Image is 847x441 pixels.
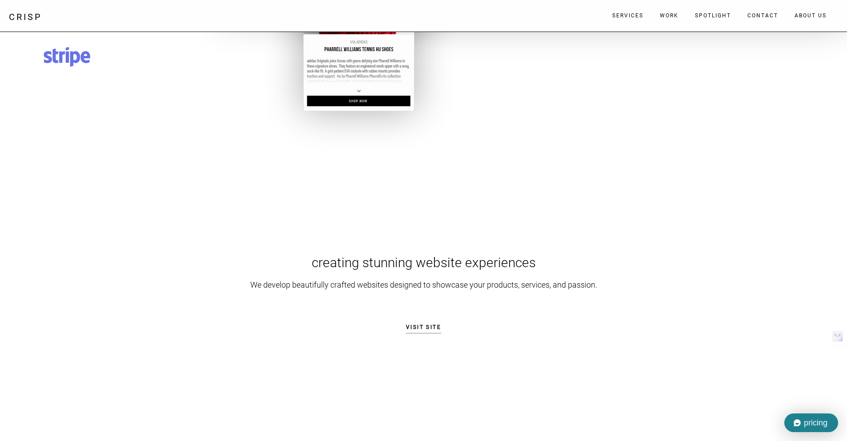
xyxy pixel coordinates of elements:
h3: creating stunning website experiences [233,253,615,273]
a: spotlight [690,2,736,29]
a: Contact [743,2,783,29]
div: pricing [804,417,827,429]
a: About Us [790,2,831,29]
p: We develop beautifully crafted websites designed to showcase your products, services, and passion. [233,277,615,293]
a: work [655,2,683,29]
a: crisp [9,7,42,25]
a: services [607,2,648,29]
a: Visit Site [353,315,495,338]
